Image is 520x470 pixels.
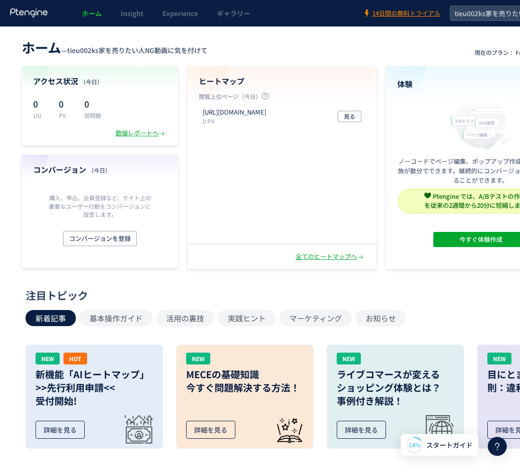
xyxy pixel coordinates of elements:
[338,111,361,122] button: 見る
[176,345,314,449] a: NEWMECEの基礎知識今すぐ問題解決する方法！詳細を見る
[337,353,361,364] div: NEW
[46,194,153,218] p: 購入、申込、会員登録など、サイト上の重要なユーザー行動をコンバージョンに設定します。
[121,9,143,18] span: Insight
[363,9,440,18] a: 14日間の無料トライアル
[63,231,137,246] button: コンバージョンを登録
[26,310,76,326] button: 新着記事
[459,232,502,247] span: 今すぐ体験作成
[69,231,131,246] span: コンバージョンを登録
[186,421,235,439] div: 詳細を見る
[203,117,270,125] p: 0 PV
[162,9,198,18] span: Experience
[199,76,365,87] h4: ヒートマップ
[116,129,167,138] div: 数値レポートへ
[217,9,250,18] span: ギャラリー
[487,353,511,364] div: NEW
[33,164,167,175] h4: コンバージョン
[36,353,60,364] div: NEW
[33,76,167,87] h4: アクセス状況
[84,96,101,111] p: 0
[88,166,111,174] span: （今日）
[33,111,47,119] p: UU
[356,310,406,326] button: お知らせ
[59,96,73,111] p: 0
[337,421,386,439] div: 詳細を見る
[203,108,266,117] p: https://wan-ko.net/t/ieu002ks/index.php
[426,440,473,450] span: スタートガイド
[59,111,73,119] p: PV
[80,310,152,326] button: 基本操作ガイド
[80,78,103,86] span: （今日）
[327,345,464,449] a: NEWライブコマースが変えるショッピング体験とは？事例付き解説！詳細を見る
[279,310,352,326] button: マーケティング
[36,368,153,408] h3: 新機能「AIヒートマップ」 >>先行利用申請<< 受付開始!
[33,96,47,111] p: 0
[199,92,365,104] p: 閲覧上位ページ（今日）
[218,310,276,326] button: 実践ヒント
[63,353,87,364] div: HOT
[22,38,207,57] div: —
[67,45,207,55] span: tieu002ks家を売りたい人NG動画に気を付けて
[22,38,61,57] span: ホーム
[372,9,440,18] span: 14日間の無料トライアル
[344,111,355,122] span: 見る
[156,310,214,326] button: 活用の裏技
[186,353,210,364] div: NEW
[409,441,421,449] span: 14%
[82,9,102,18] span: ホーム
[446,95,515,151] img: home_experience_onbo_jp-C5-EgdA0.svg
[424,192,431,199] img: svg+xml,%3c
[186,368,304,394] h3: MECEの基礎知識 今すぐ問題解決する方法！
[36,421,85,439] div: 詳細を見る
[296,252,365,261] div: 全てのヒートマップへ
[84,111,101,119] p: 訪問数
[26,345,163,449] a: NEWHOT新機能「AIヒートマップ」>>先行利用申請<<受付開始!詳細を見る
[337,368,454,408] h3: ライブコマースが変える ショッピング体験とは？ 事例付き解説！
